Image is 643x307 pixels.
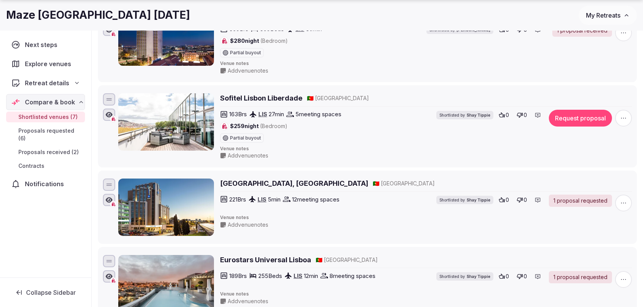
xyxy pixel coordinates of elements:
a: LIS [295,25,304,32]
button: 0 [496,195,511,205]
a: LIS [258,110,267,118]
a: Eurostars Universal Lisboa [220,255,311,265]
span: $259 night [230,122,287,130]
a: 1 proposal requested [549,271,612,283]
span: Partial buyout [230,136,261,140]
span: 221 Brs [229,195,246,203]
span: (Bedroom) [260,123,287,129]
span: [GEOGRAPHIC_DATA] [315,94,369,102]
span: [GEOGRAPHIC_DATA] [324,256,378,264]
span: Retreat details [25,78,69,88]
img: Sheraton Lisboa Hotel & Spa [118,8,214,66]
span: Add venue notes [228,152,268,159]
span: [GEOGRAPHIC_DATA] [381,180,435,187]
a: 1 proposal requested [549,195,612,207]
span: 0 [524,111,527,119]
button: 0 [514,195,529,205]
span: 🇵🇹 [307,95,313,101]
button: My Retreats [579,6,637,25]
div: Shortlisted by [436,272,493,281]
a: Explore venues [6,56,85,72]
button: 0 [496,110,511,120]
button: Request proposal [549,110,612,127]
span: Shortlisted venues (7) [18,113,78,121]
span: 0 [506,273,509,280]
span: Notifications [25,179,67,188]
span: Explore venues [25,59,74,68]
span: 163 Brs [229,110,247,118]
span: Contracts [18,162,44,170]
span: 🇵🇹 [373,180,379,187]
button: 🇵🇹 [307,94,313,102]
span: Venue notes [220,60,632,67]
button: 0 [496,271,511,282]
h1: Maze [GEOGRAPHIC_DATA] [DATE] [6,8,190,23]
button: 0 [514,271,529,282]
span: Proposals received (2) [18,148,79,156]
a: Sofitel Lisbon Liberdade [220,93,302,103]
span: 189 Brs [229,272,247,280]
span: 12 min [304,272,318,280]
span: Add venue notes [228,297,268,305]
span: Venue notes [220,214,632,221]
span: 5 min [268,195,281,203]
span: Shay Tippie [467,274,490,279]
a: Shortlisted venues (7) [6,112,85,122]
a: Contracts [6,161,85,171]
span: 8 meeting spaces [330,272,375,280]
span: My Retreats [586,11,620,19]
a: Proposals requested (6) [6,125,85,144]
a: [GEOGRAPHIC_DATA], [GEOGRAPHIC_DATA] [220,179,368,188]
span: 0 [524,273,527,280]
span: 12 meeting spaces [292,195,339,203]
button: 🇵🇹 [316,256,322,264]
span: 5 meeting spaces [295,110,341,118]
span: Add venue notes [228,221,268,229]
div: Shortlisted by [436,111,493,119]
a: Proposals received (2) [6,147,85,158]
a: Notifications [6,176,85,192]
span: Compare & book [25,97,75,107]
span: 0 [506,111,509,119]
button: 0 [514,110,529,120]
span: $280 night [230,37,288,45]
button: Collapse Sidebar [6,284,85,301]
div: Shortlisted by [436,196,493,204]
span: Shay Tippie [467,112,490,118]
a: LIS [294,272,302,279]
span: 255 Beds [258,272,282,280]
span: Collapse Sidebar [26,289,76,296]
span: 27 min [269,110,284,118]
span: Partial buyout [230,50,261,55]
img: Sofitel Lisbon Liberdade [118,93,214,151]
img: Radisson Blu Hotel, Lisbon [118,179,214,236]
span: 0 [506,196,509,204]
span: Venue notes [220,291,632,297]
a: Next steps [6,37,85,53]
span: Next steps [25,40,60,49]
span: Add venue notes [228,67,268,75]
span: Venue notes [220,146,632,152]
span: Proposals requested (6) [18,127,82,142]
span: 0 [524,196,527,204]
a: LIS [258,196,266,203]
button: 🇵🇹 [373,180,379,187]
span: (Bedroom) [260,37,288,44]
span: 🇵🇹 [316,257,322,263]
span: Shay Tippie [467,197,490,203]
